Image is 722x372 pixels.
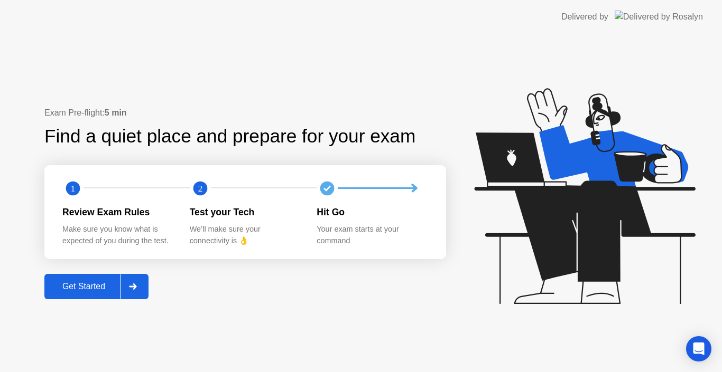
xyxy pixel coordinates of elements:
[190,205,300,219] div: Test your Tech
[62,224,173,246] div: Make sure you know what is expected of you during the test.
[317,205,427,219] div: Hit Go
[190,224,300,246] div: We’ll make sure your connectivity is 👌
[44,122,417,150] div: Find a quiet place and prepare for your exam
[686,336,711,361] div: Open Intercom Messenger
[62,205,173,219] div: Review Exam Rules
[561,11,608,23] div: Delivered by
[615,11,703,23] img: Delivered by Rosalyn
[44,107,446,119] div: Exam Pre-flight:
[48,282,120,291] div: Get Started
[105,108,127,117] b: 5 min
[71,183,75,193] text: 1
[317,224,427,246] div: Your exam starts at your command
[198,183,202,193] text: 2
[44,274,149,299] button: Get Started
